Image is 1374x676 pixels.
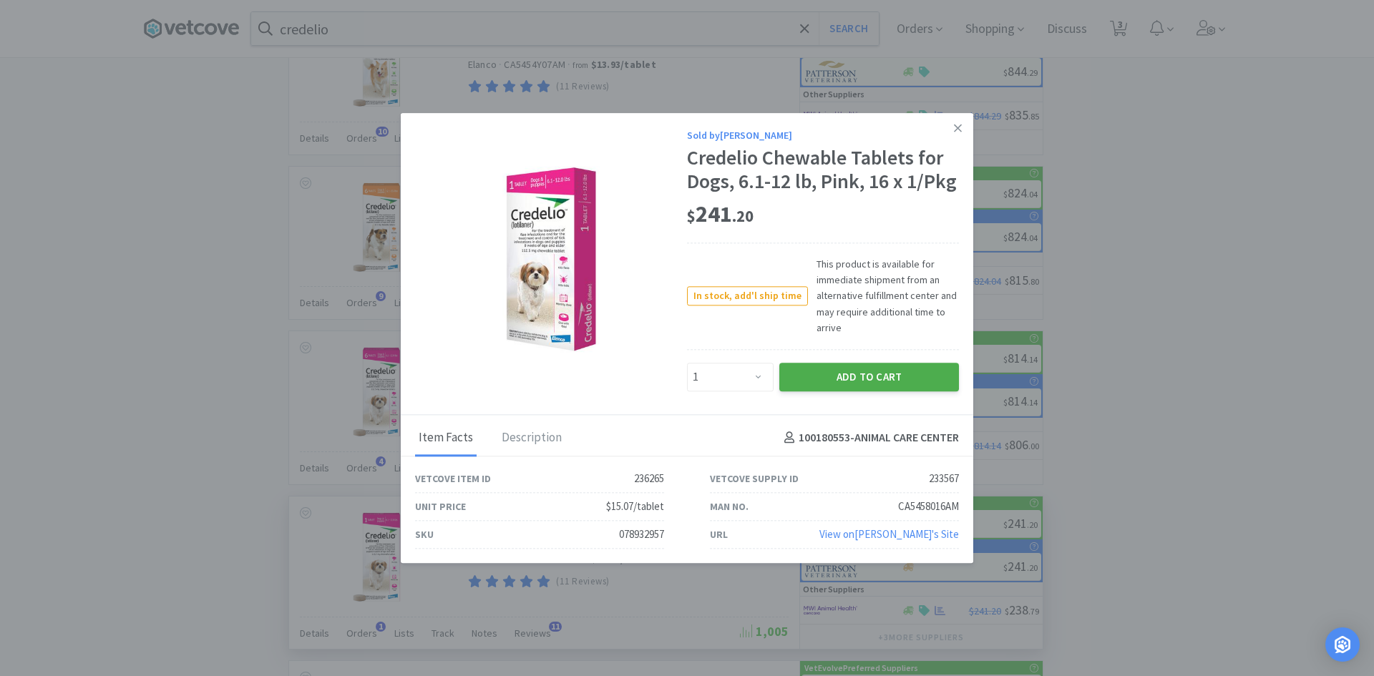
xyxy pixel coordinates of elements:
div: 078932957 [619,526,664,543]
span: 241 [687,200,754,228]
h4: 100180553 - ANIMAL CARE CENTER [779,429,959,448]
div: Unit Price [415,499,466,514]
div: Credelio Chewable Tablets for Dogs, 6.1-12 lb, Pink, 16 x 1/Pkg [687,146,959,194]
span: In stock, add'l ship time [688,287,807,305]
div: Open Intercom Messenger [1325,627,1360,662]
div: Vetcove Supply ID [710,471,799,486]
a: View on[PERSON_NAME]'s Site [819,527,959,541]
div: SKU [415,526,434,542]
span: This product is available for immediate shipment from an alternative fulfillment center and may r... [808,256,959,336]
div: Description [498,421,565,456]
span: . 20 [732,206,754,226]
div: Vetcove Item ID [415,471,491,486]
img: 910ffcd39e234a79823b5ef87386b0e7_233567.jpeg [458,166,644,352]
div: CA5458016AM [898,498,959,515]
div: Sold by [PERSON_NAME] [687,127,959,143]
div: URL [710,526,728,542]
div: $15.07/tablet [606,498,664,515]
span: $ [687,206,696,226]
div: Item Facts [415,421,477,456]
div: 236265 [634,470,664,487]
div: Man No. [710,499,749,514]
button: Add to Cart [779,363,959,391]
div: 233567 [929,470,959,487]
